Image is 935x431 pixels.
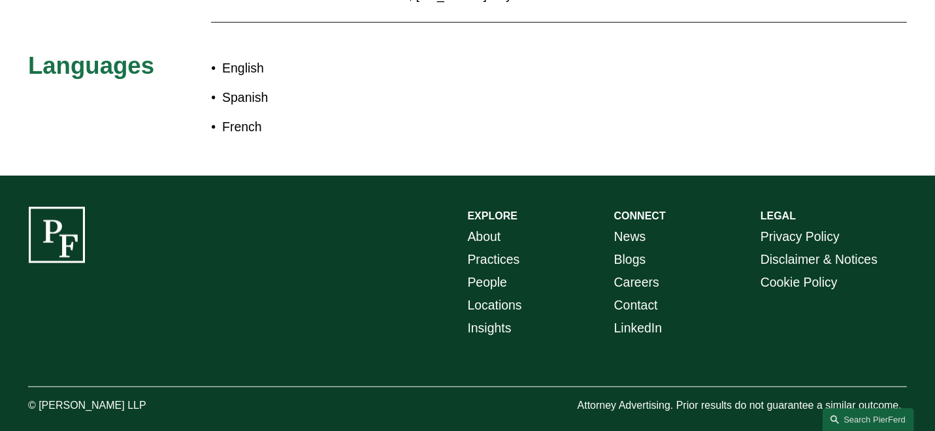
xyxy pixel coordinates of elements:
a: Contact [614,294,658,317]
strong: EXPLORE [468,210,517,221]
a: Practices [468,248,520,271]
a: Privacy Policy [761,225,840,248]
p: Attorney Advertising. Prior results do not guarantee a similar outcome. [578,396,907,415]
p: Spanish [222,86,797,109]
a: People [468,271,507,294]
a: Search this site [823,408,914,431]
a: Locations [468,294,522,317]
p: © [PERSON_NAME] LLP [28,396,211,415]
p: French [222,116,797,138]
strong: CONNECT [614,210,666,221]
span: Languages [28,52,154,79]
a: Careers [614,271,659,294]
p: English [222,57,797,80]
a: LinkedIn [614,317,662,340]
strong: LEGAL [761,210,796,221]
a: News [614,225,646,248]
a: Blogs [614,248,646,271]
a: Cookie Policy [761,271,838,294]
a: Disclaimer & Notices [761,248,878,271]
a: About [468,225,501,248]
a: Insights [468,317,512,340]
